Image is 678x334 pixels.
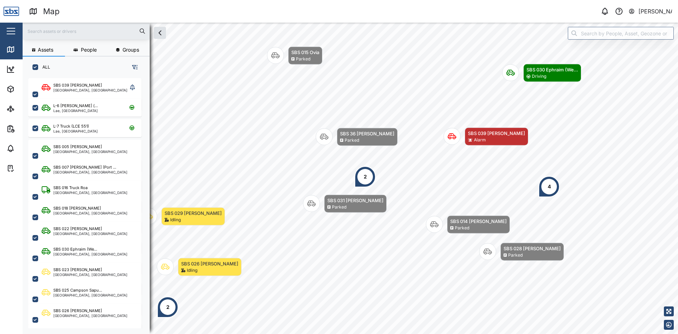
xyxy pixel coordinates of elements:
[508,252,523,259] div: Parked
[53,287,102,293] div: SBS 025 Campson Sapu...
[450,218,507,225] div: SBS 014 [PERSON_NAME]
[355,166,376,187] div: Map marker
[53,226,102,232] div: SBS 022 [PERSON_NAME]
[455,225,469,232] div: Parked
[53,205,101,211] div: SBS 018 [PERSON_NAME]
[296,56,310,63] div: Parked
[18,125,42,133] div: Reports
[157,258,242,276] div: Map marker
[18,85,40,93] div: Assets
[53,267,102,273] div: SBS 023 [PERSON_NAME]
[638,7,672,16] div: [PERSON_NAME]
[53,82,102,88] div: SBS 039 [PERSON_NAME]
[426,216,510,234] div: Map marker
[27,26,145,36] input: Search assets or drivers
[53,164,116,170] div: SBS 007 [PERSON_NAME] (Port ...
[53,314,127,317] div: [GEOGRAPHIC_DATA], [GEOGRAPHIC_DATA]
[291,49,319,56] div: SBS 015 Ovia
[267,47,322,65] div: Map marker
[53,232,127,235] div: [GEOGRAPHIC_DATA], [GEOGRAPHIC_DATA]
[504,245,561,252] div: SBS 028 [PERSON_NAME]
[18,164,38,172] div: Tasks
[18,46,34,53] div: Map
[53,123,89,129] div: L-7 Truck (LCE 551)
[157,297,178,318] div: Map marker
[468,130,525,137] div: SBS 039 [PERSON_NAME]
[140,207,225,225] div: Map marker
[568,27,674,40] input: Search by People, Asset, Geozone or Place
[53,293,127,297] div: [GEOGRAPHIC_DATA], [GEOGRAPHIC_DATA]
[53,103,98,109] div: L-6 [PERSON_NAME] (...
[165,210,222,217] div: SBS 029 [PERSON_NAME]
[548,183,551,191] div: 4
[345,137,359,144] div: Parked
[444,128,528,146] div: Map marker
[628,6,672,16] button: [PERSON_NAME]
[364,173,367,181] div: 2
[474,137,486,143] div: Alarm
[43,5,60,18] div: Map
[38,47,53,52] span: Assets
[4,4,19,19] img: Main Logo
[502,64,581,82] div: Map marker
[479,243,564,261] div: Map marker
[18,105,35,113] div: Sites
[53,129,98,133] div: Lae, [GEOGRAPHIC_DATA]
[53,170,127,174] div: [GEOGRAPHIC_DATA], [GEOGRAPHIC_DATA]
[53,144,102,150] div: SBS 005 [PERSON_NAME]
[53,273,127,276] div: [GEOGRAPHIC_DATA], [GEOGRAPHIC_DATA]
[53,150,127,153] div: [GEOGRAPHIC_DATA], [GEOGRAPHIC_DATA]
[18,145,40,152] div: Alarms
[53,252,127,256] div: [GEOGRAPHIC_DATA], [GEOGRAPHIC_DATA]
[187,267,197,274] div: Idling
[53,211,127,215] div: [GEOGRAPHIC_DATA], [GEOGRAPHIC_DATA]
[316,128,398,146] div: Map marker
[170,217,181,223] div: Idling
[23,23,678,334] canvas: Map
[123,47,139,52] span: Groups
[81,47,97,52] span: People
[303,195,387,213] div: Map marker
[527,66,578,73] div: SBS 030 Ephraim (We...
[53,109,98,112] div: Lae, [GEOGRAPHIC_DATA]
[53,308,102,314] div: SBS 026 [PERSON_NAME]
[38,64,50,70] label: ALL
[340,130,394,137] div: SBS 36 [PERSON_NAME]
[53,185,88,191] div: SBS 016 Truck Roa
[18,65,50,73] div: Dashboard
[332,204,346,211] div: Parked
[327,197,383,204] div: SBS 031 [PERSON_NAME]
[28,76,149,328] div: grid
[166,303,169,311] div: 2
[53,246,97,252] div: SBS 030 Ephraim (We...
[539,176,560,197] div: Map marker
[532,73,546,80] div: Driving
[53,88,127,92] div: [GEOGRAPHIC_DATA], [GEOGRAPHIC_DATA]
[53,191,127,194] div: [GEOGRAPHIC_DATA], [GEOGRAPHIC_DATA]
[181,260,238,267] div: SBS 026 [PERSON_NAME]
